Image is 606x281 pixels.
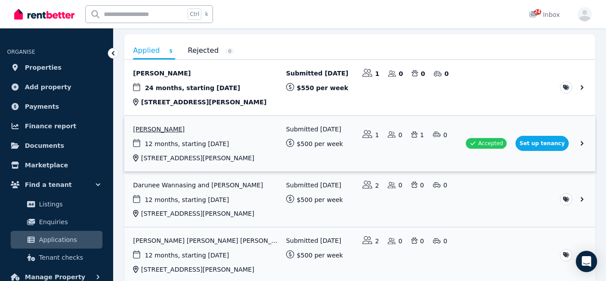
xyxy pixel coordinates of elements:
a: Enquiries [11,213,102,231]
span: 24 [534,9,541,15]
a: Payments [7,98,106,115]
span: Payments [25,101,59,112]
a: Applications [11,231,102,249]
span: Applications [39,234,99,245]
span: ORGANISE [7,49,35,55]
a: Marketplace [7,156,106,174]
span: Ctrl [188,8,201,20]
span: Properties [25,62,62,73]
a: View application: Nicaella Macalalad [124,116,595,171]
span: Add property [25,82,71,92]
a: View application: Ehtesham Choudhury [124,60,595,115]
span: Documents [25,140,64,151]
button: Find a tenant [7,176,106,194]
span: Tenant checks [39,252,99,263]
span: Find a tenant [25,179,72,190]
span: 5 [166,48,175,55]
a: View application: Darunee Wannasing and Natcha Juthanon [124,172,595,227]
span: Finance report [25,121,76,131]
a: Rejected [188,43,234,58]
a: Documents [7,137,106,154]
img: RentBetter [14,8,75,21]
a: Finance report [7,117,106,135]
a: Tenant checks [11,249,102,266]
div: Open Intercom Messenger [576,251,597,272]
a: Listings [11,195,102,213]
a: Applied [133,43,175,59]
span: Enquiries [39,217,99,227]
span: Marketplace [25,160,68,170]
a: Add property [7,78,106,96]
a: Properties [7,59,106,76]
span: Listings [39,199,99,210]
span: k [205,11,208,18]
span: 0 [225,48,234,55]
div: Inbox [529,10,560,19]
